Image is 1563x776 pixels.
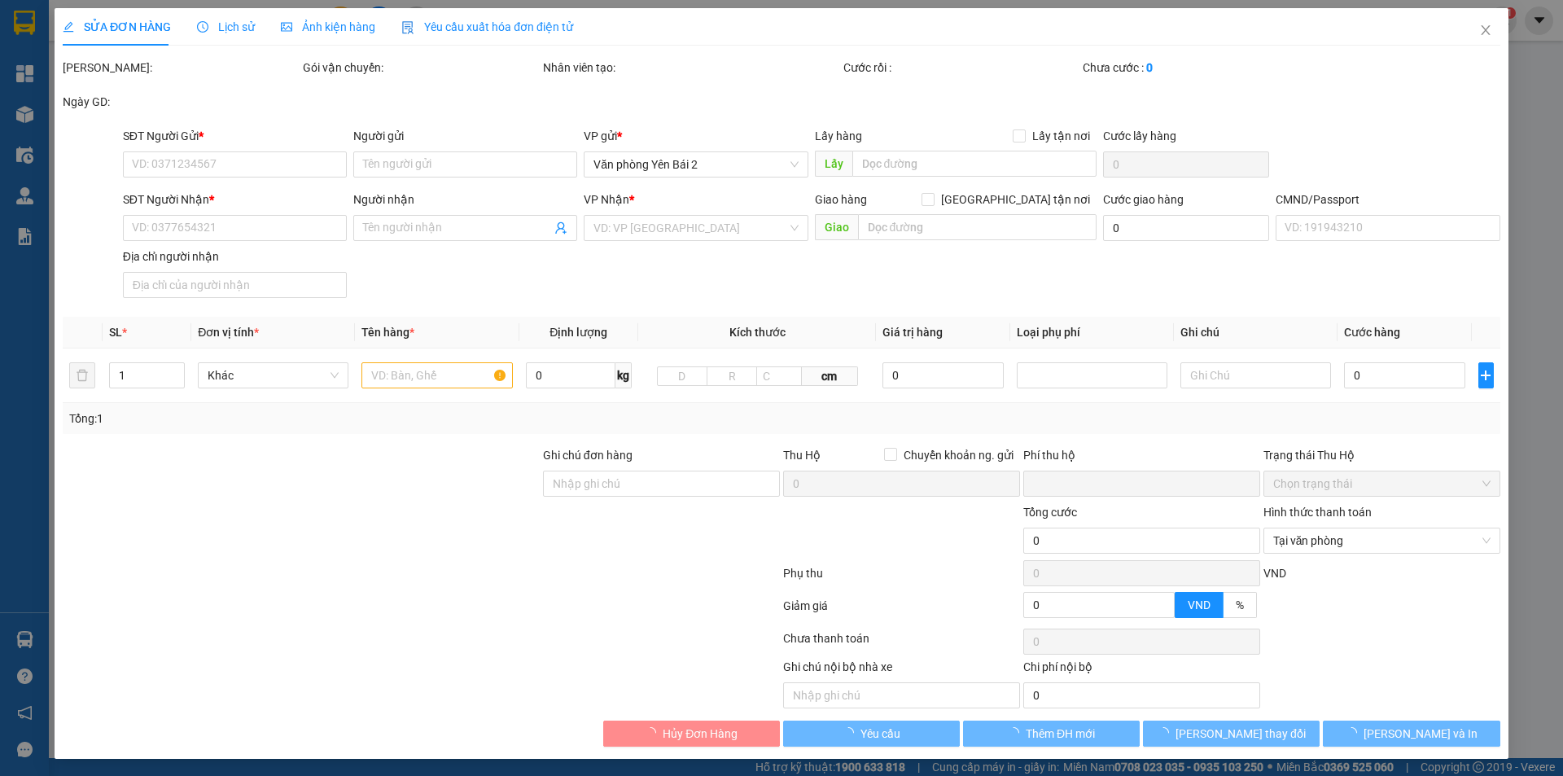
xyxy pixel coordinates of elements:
[555,221,568,235] span: user-add
[1188,598,1211,612] span: VND
[197,20,255,33] span: Lịch sử
[208,363,339,388] span: Khác
[935,191,1097,208] span: [GEOGRAPHIC_DATA] tận nơi
[543,59,840,77] div: Nhân viên tạo:
[401,20,573,33] span: Yêu cầu xuất hóa đơn điện tử
[707,366,757,386] input: R
[1023,658,1260,682] div: Chi phí nội bộ
[1273,471,1491,496] span: Chọn trạng thái
[584,193,630,206] span: VP Nhận
[1026,127,1097,145] span: Lấy tận nơi
[1147,61,1154,74] b: 0
[657,366,707,386] input: D
[860,725,900,743] span: Yêu cầu
[199,326,260,339] span: Đơn vị tính
[802,366,857,386] span: cm
[1276,191,1500,208] div: CMND/Passport
[303,59,540,77] div: Gói vận chuyển:
[615,362,632,388] span: kg
[197,21,208,33] span: clock-circle
[645,727,663,739] span: loading
[1084,59,1320,77] div: Chưa cước :
[781,629,1022,658] div: Chưa thanh toán
[783,721,960,747] button: Yêu cầu
[963,721,1140,747] button: Thêm ĐH mới
[63,93,300,111] div: Ngày GD:
[1103,215,1269,241] input: Cước giao hàng
[123,127,347,145] div: SĐT Người Gửi
[781,564,1022,593] div: Phụ thu
[1103,193,1184,206] label: Cước giao hàng
[1364,725,1478,743] span: [PERSON_NAME] và In
[1479,369,1493,382] span: plus
[362,362,513,388] input: VD: Bàn, Ghế
[123,191,347,208] div: SĐT Người Nhận
[63,21,74,33] span: edit
[1324,721,1500,747] button: [PERSON_NAME] và In
[815,151,852,177] span: Lấy
[543,471,780,497] input: Ghi chú đơn hàng
[549,326,607,339] span: Định lượng
[584,127,808,145] div: VP gửi
[603,721,780,747] button: Hủy Đơn Hàng
[281,21,292,33] span: picture
[1176,725,1306,743] span: [PERSON_NAME] thay đổi
[109,326,122,339] span: SL
[1158,727,1176,739] span: loading
[843,59,1080,77] div: Cước rồi :
[1263,567,1286,580] span: VND
[1023,506,1077,519] span: Tổng cước
[1010,317,1174,349] th: Loại phụ phí
[783,658,1020,682] div: Ghi chú nội bộ nhà xe
[663,725,738,743] span: Hủy Đơn Hàng
[1263,506,1372,519] label: Hình thức thanh toán
[281,20,375,33] span: Ảnh kiện hàng
[815,129,862,142] span: Lấy hàng
[897,446,1020,464] span: Chuyển khoản ng. gửi
[781,597,1022,625] div: Giảm giá
[756,366,802,386] input: C
[1026,725,1095,743] span: Thêm ĐH mới
[1346,727,1364,739] span: loading
[1174,317,1338,349] th: Ghi chú
[852,151,1097,177] input: Dọc đường
[815,214,858,240] span: Giao
[543,449,633,462] label: Ghi chú đơn hàng
[594,152,799,177] span: Văn phòng Yên Bái 2
[1478,362,1494,388] button: plus
[815,193,867,206] span: Giao hàng
[1263,446,1500,464] div: Trạng thái Thu Hộ
[1345,326,1401,339] span: Cước hàng
[1463,8,1508,54] button: Close
[1143,721,1320,747] button: [PERSON_NAME] thay đổi
[843,727,860,739] span: loading
[353,191,577,208] div: Người nhận
[883,326,943,339] span: Giá trị hàng
[1008,727,1026,739] span: loading
[63,59,300,77] div: [PERSON_NAME]:
[353,127,577,145] div: Người gửi
[783,449,821,462] span: Thu Hộ
[69,362,95,388] button: delete
[1479,24,1492,37] span: close
[123,248,347,265] div: Địa chỉ người nhận
[362,326,415,339] span: Tên hàng
[63,20,171,33] span: SỬA ĐƠN HÀNG
[401,21,414,34] img: icon
[1180,362,1331,388] input: Ghi Chú
[69,410,603,427] div: Tổng: 1
[1023,446,1260,471] div: Phí thu hộ
[1236,598,1244,612] span: %
[783,682,1020,708] input: Nhập ghi chú
[123,272,347,298] input: Địa chỉ của người nhận
[729,326,786,339] span: Kích thước
[1103,151,1269,178] input: Cước lấy hàng
[1273,528,1491,553] span: Tại văn phòng
[858,214,1097,240] input: Dọc đường
[1103,129,1176,142] label: Cước lấy hàng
